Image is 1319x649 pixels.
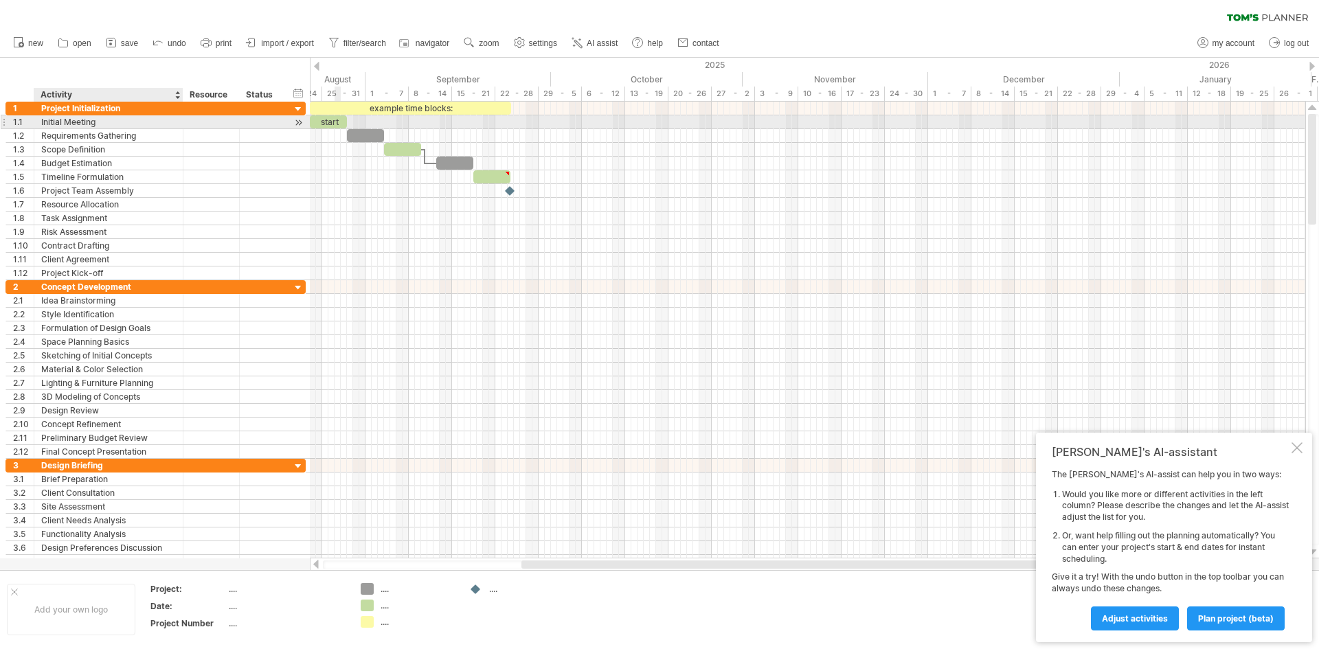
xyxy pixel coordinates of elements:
div: .... [381,616,455,628]
div: The [PERSON_NAME]'s AI-assist can help you in two ways: Give it a try! With the undo button in th... [1052,469,1289,630]
div: December 2025 [928,72,1120,87]
div: start [310,115,347,128]
div: Formulation of Design Goals [41,321,176,334]
div: Initial Meeting [41,115,176,128]
div: 2.8 [13,390,34,403]
div: Style Identification [41,308,176,321]
div: 2 [13,280,34,293]
li: Would you like more or different activities in the left column? Please describe the changes and l... [1062,489,1289,523]
a: plan project (beta) [1187,606,1285,630]
div: 5 - 11 [1145,87,1188,101]
div: 12 - 18 [1188,87,1231,101]
div: Functionality Analysis [41,527,176,540]
div: 1.12 [13,266,34,280]
div: 27 - 2 [712,87,755,101]
span: import / export [261,38,314,48]
a: save [102,34,142,52]
div: 2.9 [13,404,34,417]
div: 6 - 12 [582,87,625,101]
div: [PERSON_NAME]'s AI-assistant [1052,445,1289,459]
div: Concept Development [41,280,176,293]
div: 1.10 [13,239,34,252]
div: .... [381,600,455,611]
div: .... [229,583,344,595]
div: Project Number [150,617,226,629]
div: 1.6 [13,184,34,197]
div: 2.1 [13,294,34,307]
a: navigator [397,34,453,52]
span: AI assist [587,38,618,48]
div: Design Preferences Discussion [41,541,176,554]
div: 1.5 [13,170,34,183]
div: Task Assignment [41,212,176,225]
div: Concept Refinement [41,418,176,431]
div: 15 - 21 [452,87,495,101]
div: 25 - 31 [322,87,365,101]
div: 2.4 [13,335,34,348]
div: 1 - 7 [928,87,971,101]
div: Client Consultation [41,486,176,499]
div: Client Agreement [41,253,176,266]
a: open [54,34,95,52]
div: 10 - 16 [798,87,842,101]
div: .... [229,600,344,612]
span: print [216,38,232,48]
div: Material Preferences Discussion [41,555,176,568]
div: Site Assessment [41,500,176,513]
div: 2.2 [13,308,34,321]
span: filter/search [343,38,386,48]
div: Resource Allocation [41,198,176,211]
li: Or, want help filling out the planning automatically? You can enter your project's start & end da... [1062,530,1289,565]
div: 17 - 23 [842,87,885,101]
div: Material & Color Selection [41,363,176,376]
div: Budget Estimation [41,157,176,170]
div: 1.9 [13,225,34,238]
div: Brief Preparation [41,472,176,486]
div: 3.2 [13,486,34,499]
div: Contract Drafting [41,239,176,252]
div: Design Briefing [41,459,176,472]
span: help [647,38,663,48]
div: Risk Assessment [41,225,176,238]
div: 20 - 26 [668,87,712,101]
div: Idea Brainstorming [41,294,176,307]
div: Lighting & Furniture Planning [41,376,176,389]
a: filter/search [325,34,390,52]
div: 3.3 [13,500,34,513]
div: 22 - 28 [1058,87,1101,101]
div: 2.10 [13,418,34,431]
div: 3 - 9 [755,87,798,101]
div: 24 - 30 [885,87,928,101]
span: save [121,38,138,48]
div: .... [489,583,564,595]
div: 15 - 21 [1015,87,1058,101]
a: Adjust activities [1091,606,1179,630]
a: import / export [243,34,318,52]
span: open [73,38,91,48]
div: 29 - 4 [1101,87,1145,101]
a: undo [149,34,190,52]
a: zoom [460,34,503,52]
a: print [197,34,236,52]
span: zoom [479,38,499,48]
a: help [629,34,667,52]
div: 3 [13,459,34,472]
a: log out [1265,34,1313,52]
div: 26 - 1 [1274,87,1318,101]
div: Project Initialization [41,102,176,115]
div: 1.3 [13,143,34,156]
div: Activity [41,88,175,102]
div: Project: [150,583,226,595]
div: 3.1 [13,472,34,486]
span: my account [1213,38,1254,48]
span: navigator [416,38,449,48]
div: 2.12 [13,445,34,458]
span: settings [529,38,557,48]
div: Client Needs Analysis [41,514,176,527]
div: Requirements Gathering [41,129,176,142]
div: Sketching of Initial Concepts [41,349,176,362]
div: Project Kick-off [41,266,176,280]
div: 3.5 [13,527,34,540]
div: 13 - 19 [625,87,668,101]
div: 22 - 28 [495,87,539,101]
